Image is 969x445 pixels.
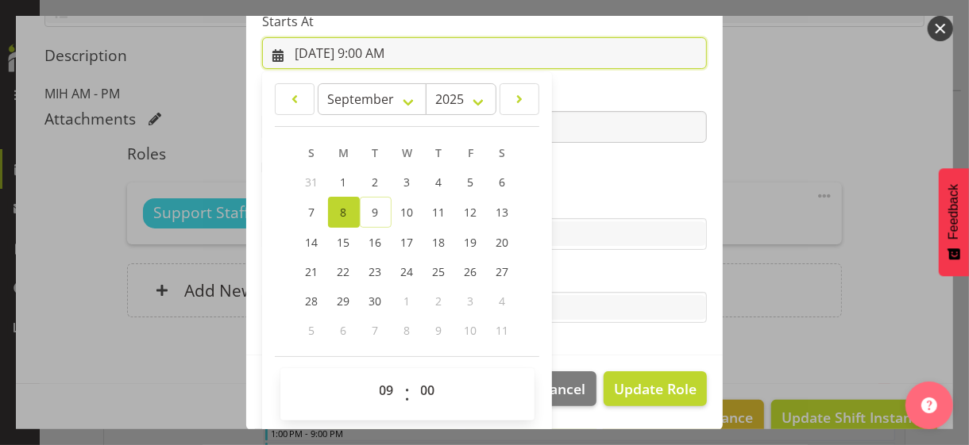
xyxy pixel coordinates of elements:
span: T [373,145,379,160]
a: 2 [360,167,392,197]
span: 2 [373,175,379,190]
a: 7 [296,197,328,228]
span: 4 [500,293,506,309]
a: 18 [423,228,455,257]
span: 10 [465,323,477,338]
span: Feedback [947,184,961,240]
a: 16 [360,228,392,257]
a: 24 [392,257,423,286]
span: 3 [404,175,411,190]
span: 31 [306,175,318,190]
a: 26 [455,257,487,286]
a: 25 [423,257,455,286]
span: 8 [404,323,411,338]
span: 30 [369,293,382,309]
a: 29 [328,286,360,316]
span: 11 [496,323,509,338]
a: 14 [296,228,328,257]
a: 4 [423,167,455,197]
span: 16 [369,235,382,250]
a: 5 [455,167,487,197]
label: Starts At [262,12,707,31]
span: 14 [306,235,318,250]
span: 15 [338,235,350,250]
a: 11 [423,197,455,228]
span: M [338,145,349,160]
span: 25 [433,264,446,279]
a: 20 [487,228,519,257]
span: 29 [338,293,350,309]
span: 19 [465,235,477,250]
a: 10 [392,197,423,228]
span: 5 [309,323,315,338]
a: 13 [487,197,519,228]
a: 15 [328,228,360,257]
span: 10 [401,205,414,220]
span: 7 [373,323,379,338]
span: 11 [433,205,446,220]
a: 21 [296,257,328,286]
span: 1 [404,293,411,309]
a: 30 [360,286,392,316]
span: 1 [341,175,347,190]
a: 6 [487,167,519,197]
span: 22 [338,264,350,279]
span: W [402,145,412,160]
span: : [404,374,410,414]
a: 12 [455,197,487,228]
a: 17 [392,228,423,257]
span: 4 [436,175,442,190]
span: 6 [500,175,506,190]
span: 24 [401,264,414,279]
button: Update Role [604,371,707,406]
span: 9 [373,205,379,220]
span: 20 [496,235,509,250]
span: 26 [465,264,477,279]
a: 9 [360,197,392,228]
a: 19 [455,228,487,257]
a: 27 [487,257,519,286]
span: Cancel [542,378,586,399]
button: Cancel [531,371,596,406]
span: 18 [433,235,446,250]
a: 1 [328,167,360,197]
a: 28 [296,286,328,316]
a: 8 [328,197,360,228]
span: 7 [309,205,315,220]
span: 2 [436,293,442,309]
span: 17 [401,235,414,250]
button: Feedback - Show survey [939,168,969,276]
a: 22 [328,257,360,286]
a: 23 [360,257,392,286]
span: 9 [436,323,442,338]
span: 5 [468,175,474,190]
span: 6 [341,323,347,338]
span: S [500,145,506,160]
span: 23 [369,264,382,279]
span: 13 [496,205,509,220]
input: Click to select... [262,37,707,69]
span: Update Role [614,378,697,399]
span: 12 [465,205,477,220]
span: 21 [306,264,318,279]
span: 28 [306,293,318,309]
span: T [436,145,442,160]
span: 3 [468,293,474,309]
span: S [309,145,315,160]
span: F [468,145,473,160]
span: 8 [341,205,347,220]
span: 27 [496,264,509,279]
img: help-xxl-2.png [921,397,937,413]
a: 3 [392,167,423,197]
